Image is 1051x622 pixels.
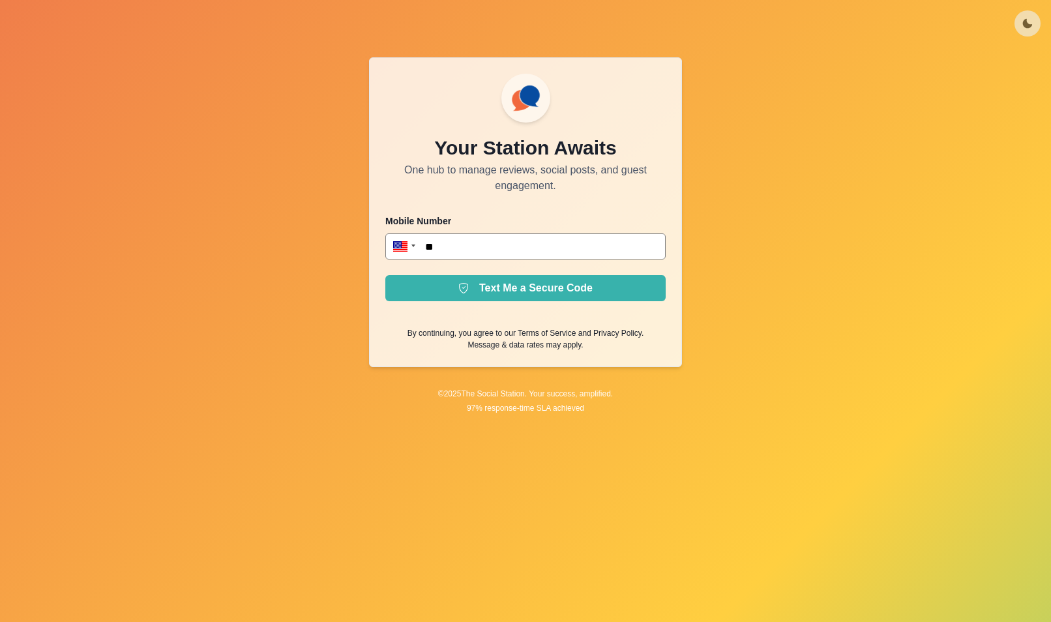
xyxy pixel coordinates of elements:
[467,339,583,351] p: Message & data rates may apply.
[407,327,644,339] p: By continuing, you agree to our and .
[385,162,666,194] p: One hub to manage reviews, social posts, and guest engagement.
[385,215,666,228] p: Mobile Number
[593,329,642,338] a: Privacy Policy
[518,329,576,338] a: Terms of Service
[385,233,419,259] div: United States: + 1
[1014,10,1041,37] button: Toggle Mode
[507,79,545,117] img: ssLogoSVG.f144a2481ffb055bcdd00c89108cbcb7.svg
[385,275,666,301] button: Text Me a Secure Code
[434,133,616,162] p: Your Station Awaits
